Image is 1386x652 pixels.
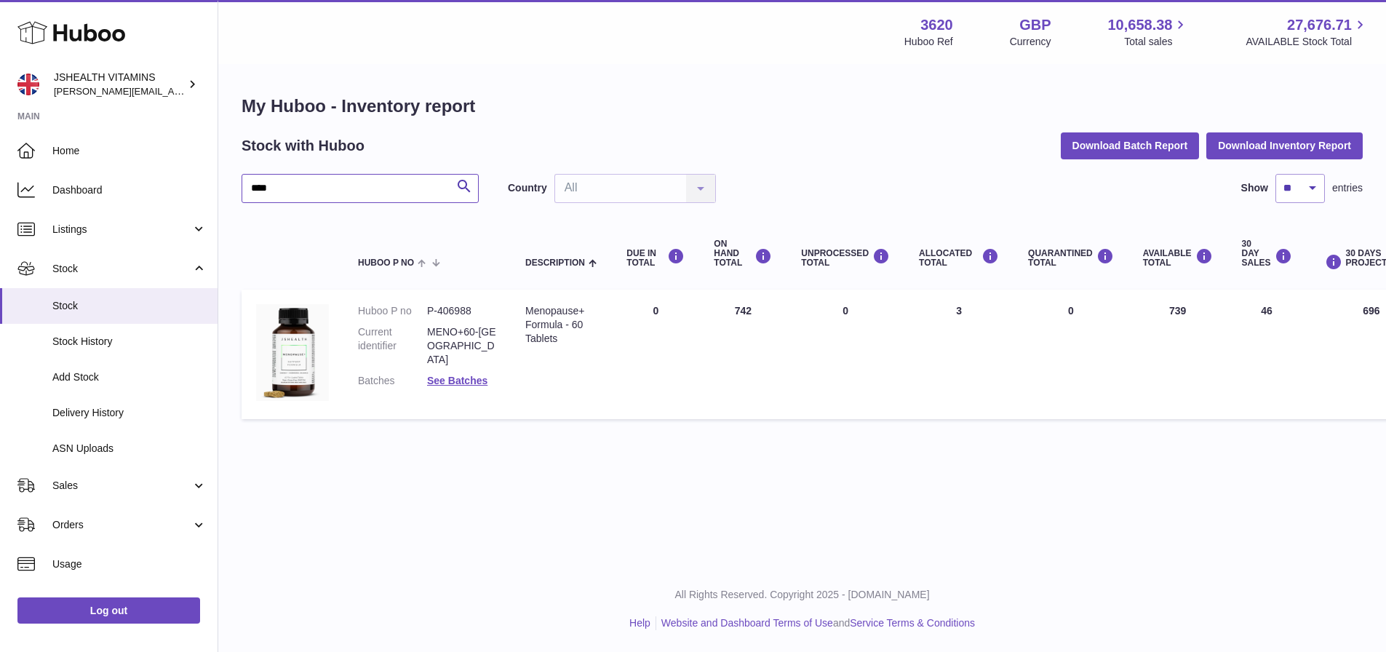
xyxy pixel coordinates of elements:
td: 739 [1128,290,1227,419]
a: Website and Dashboard Terms of Use [661,617,833,629]
span: Stock [52,262,191,276]
span: Dashboard [52,183,207,197]
span: Stock [52,299,207,313]
strong: GBP [1019,15,1051,35]
span: 0 [1068,305,1074,317]
td: 3 [904,290,1013,419]
div: UNPROCESSED Total [801,248,890,268]
a: Service Terms & Conditions [850,617,975,629]
span: Description [525,258,585,268]
span: 27,676.71 [1287,15,1352,35]
td: 0 [786,290,904,419]
span: Sales [52,479,191,493]
div: ALLOCATED Total [919,248,999,268]
a: Help [629,617,650,629]
span: Orders [52,518,191,532]
span: ASN Uploads [52,442,207,456]
span: Huboo P no [358,258,414,268]
dd: P-406988 [427,304,496,318]
span: 10,658.38 [1107,15,1172,35]
div: Currency [1010,35,1051,49]
div: Huboo Ref [904,35,953,49]
a: See Batches [427,375,487,386]
a: Log out [17,597,200,624]
td: 0 [612,290,699,419]
div: QUARANTINED Total [1028,248,1114,268]
span: entries [1332,181,1363,195]
td: 46 [1227,290,1307,419]
span: Delivery History [52,406,207,420]
strong: 3620 [920,15,953,35]
label: Country [508,181,547,195]
span: Add Stock [52,370,207,384]
span: [PERSON_NAME][EMAIL_ADDRESS][DOMAIN_NAME] [54,85,292,97]
div: ON HAND Total [714,239,772,269]
label: Show [1241,181,1268,195]
h2: Stock with Huboo [242,136,365,156]
div: 30 DAY SALES [1242,239,1292,269]
a: 10,658.38 Total sales [1107,15,1189,49]
div: JSHEALTH VITAMINS [54,71,185,98]
div: AVAILABLE Total [1143,248,1213,268]
img: product image [256,304,329,401]
span: Listings [52,223,191,236]
dt: Batches [358,374,427,388]
button: Download Batch Report [1061,132,1200,159]
p: All Rights Reserved. Copyright 2025 - [DOMAIN_NAME] [230,588,1374,602]
button: Download Inventory Report [1206,132,1363,159]
span: Total sales [1124,35,1189,49]
div: DUE IN TOTAL [626,248,685,268]
span: Home [52,144,207,158]
dt: Current identifier [358,325,427,367]
img: francesca@jshealthvitamins.com [17,73,39,95]
h1: My Huboo - Inventory report [242,95,1363,118]
a: 27,676.71 AVAILABLE Stock Total [1246,15,1369,49]
span: Stock History [52,335,207,349]
span: AVAILABLE Stock Total [1246,35,1369,49]
li: and [656,616,975,630]
span: Usage [52,557,207,571]
div: Menopause+ Formula - 60 Tablets [525,304,597,346]
dd: MENO+60-[GEOGRAPHIC_DATA] [427,325,496,367]
dt: Huboo P no [358,304,427,318]
td: 742 [699,290,786,419]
